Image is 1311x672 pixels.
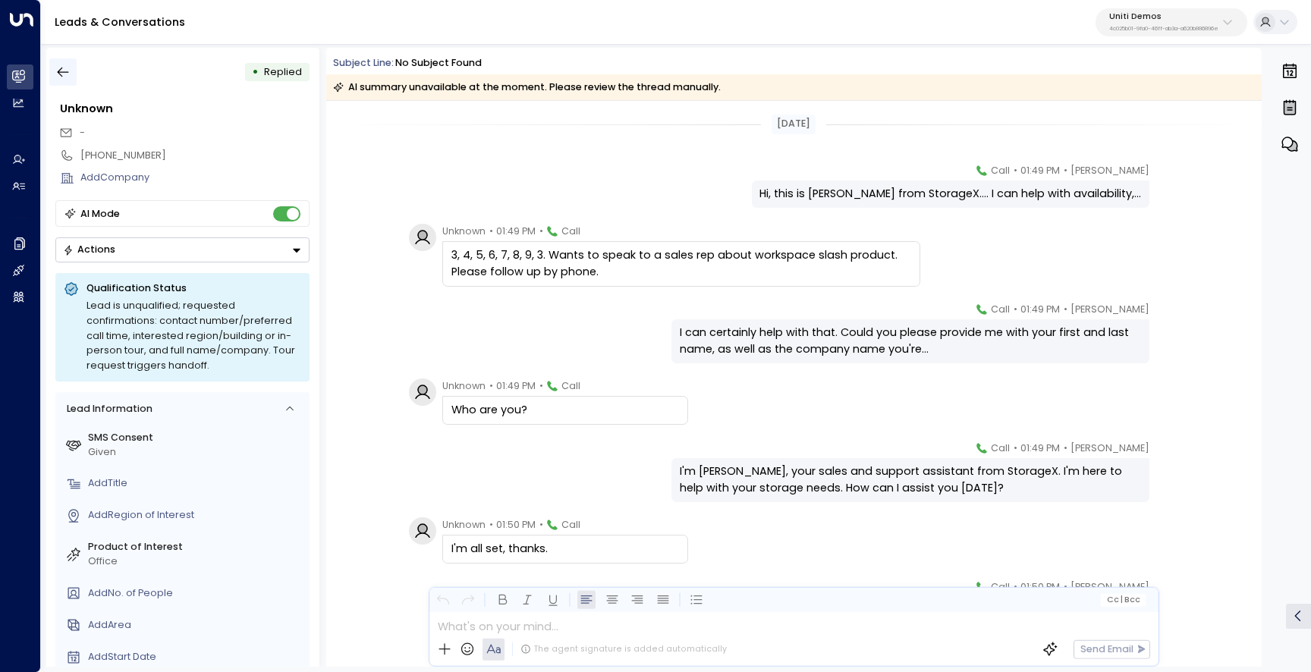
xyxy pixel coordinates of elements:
span: | [1121,595,1123,604]
div: AddNo. of People [88,586,304,601]
span: • [1014,441,1017,456]
div: AddCompany [80,171,310,185]
div: • [252,60,259,84]
span: • [1064,579,1067,595]
span: • [539,517,543,532]
div: No subject found [395,56,482,71]
div: Unknown [60,101,310,118]
p: Uniti Demos [1109,12,1218,21]
img: 110_headshot.jpg [1155,441,1183,468]
div: [PHONE_NUMBER] [80,149,310,163]
span: • [489,378,493,394]
span: • [539,224,543,239]
a: Leads & Conversations [55,14,185,30]
span: Call [991,579,1010,595]
div: AddStart Date [88,650,304,664]
button: Redo [459,591,478,610]
span: • [489,224,493,239]
span: Unknown [442,224,486,239]
div: AddRegion of Interest [88,508,304,523]
img: 110_headshot.jpg [1155,163,1183,190]
span: • [489,517,493,532]
span: • [1014,302,1017,317]
span: Cc Bcc [1106,595,1140,604]
span: Call [991,441,1010,456]
span: Call [991,302,1010,317]
div: AI Mode [80,206,120,221]
div: I'm [PERSON_NAME], your sales and support assistant from StorageX. I'm here to help with your sto... [680,463,1141,496]
span: • [1064,302,1067,317]
div: [DATE] [772,115,816,134]
span: • [1014,579,1017,595]
div: Lead is unqualified; requested confirmations: contact number/preferred call time, interested regi... [86,298,301,373]
button: Cc|Bcc [1101,593,1146,606]
span: 01:49 PM [1020,441,1060,456]
button: Actions [55,237,310,262]
span: 01:49 PM [496,378,536,394]
span: Replied [264,65,302,78]
div: AddArea [88,618,304,633]
div: I can certainly help with that. Could you please provide me with your first and last name, as wel... [680,325,1141,357]
div: Hi, this is [PERSON_NAME] from StorageX.... I can help with availability,... [759,186,1141,203]
button: Undo [433,591,452,610]
div: Actions [63,243,115,256]
span: Call [561,378,580,394]
span: • [539,378,543,394]
span: Call [991,163,1010,178]
div: Button group with a nested menu [55,237,310,262]
div: The agent signature is added automatically [520,643,727,655]
span: [PERSON_NAME] [1070,163,1149,178]
span: [PERSON_NAME] [1070,579,1149,595]
span: 01:49 PM [496,224,536,239]
span: [PERSON_NAME] [1070,302,1149,317]
div: Who are you? [451,402,679,419]
div: AI summary unavailable at the moment. Please review the thread manually. [333,80,721,95]
span: • [1014,163,1017,178]
label: Product of Interest [88,540,304,554]
span: 01:50 PM [1020,579,1060,595]
span: Unknown [442,517,486,532]
div: I'm all set, thanks. [451,541,679,557]
span: Call [561,517,580,532]
img: 110_headshot.jpg [1155,302,1183,329]
div: Lead Information [61,402,152,416]
span: • [1064,163,1067,178]
div: 3, 4, 5, 6, 7, 8, 9, 3. Wants to speak to a sales rep about workspace slash product. Please follo... [451,247,911,280]
p: Qualification Status [86,281,301,295]
p: 4c025b01-9fa0-46ff-ab3a-a620b886896e [1109,26,1218,32]
label: SMS Consent [88,431,304,445]
span: - [80,126,85,139]
div: AddTitle [88,476,304,491]
img: 110_headshot.jpg [1155,579,1183,607]
div: Given [88,445,304,460]
span: Call [561,224,580,239]
span: 01:49 PM [1020,302,1060,317]
span: 01:50 PM [496,517,536,532]
span: [PERSON_NAME] [1070,441,1149,456]
button: Uniti Demos4c025b01-9fa0-46ff-ab3a-a620b886896e [1096,8,1247,36]
span: 01:49 PM [1020,163,1060,178]
span: • [1064,441,1067,456]
span: Unknown [442,378,486,394]
div: Office [88,554,304,569]
span: Subject Line: [333,56,394,69]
